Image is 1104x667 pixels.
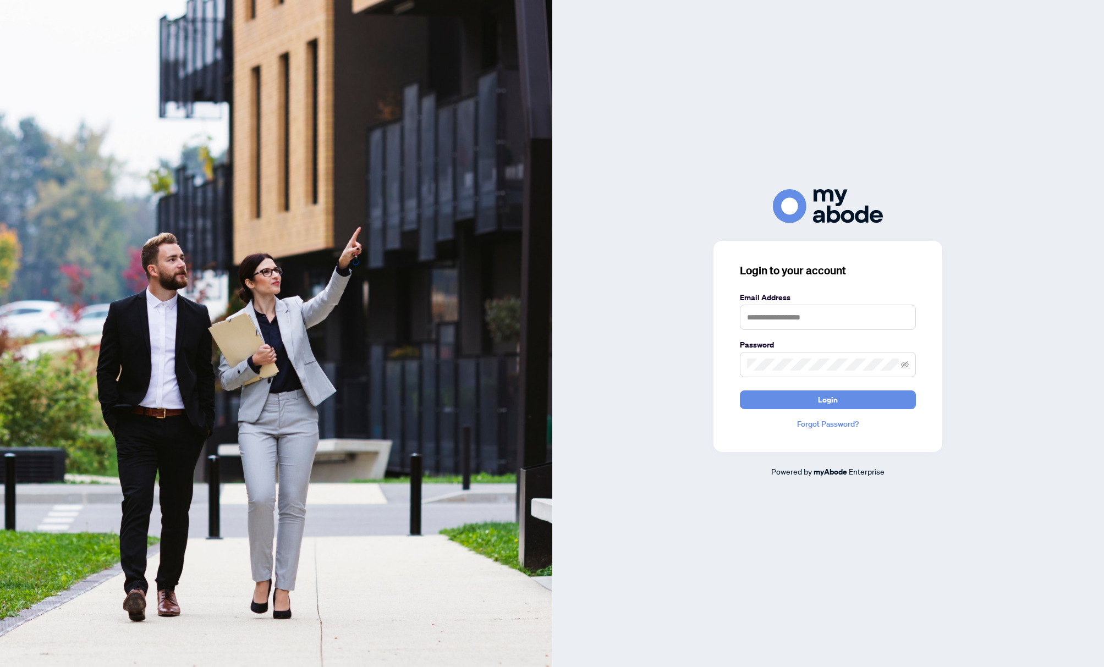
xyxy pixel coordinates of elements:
span: Powered by [771,466,812,476]
span: Enterprise [849,466,885,476]
label: Password [740,339,916,351]
span: eye-invisible [901,361,909,368]
img: ma-logo [773,189,883,223]
a: myAbode [814,466,847,478]
button: Login [740,390,916,409]
a: Forgot Password? [740,418,916,430]
h3: Login to your account [740,263,916,278]
span: Login [818,391,838,409]
label: Email Address [740,291,916,304]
